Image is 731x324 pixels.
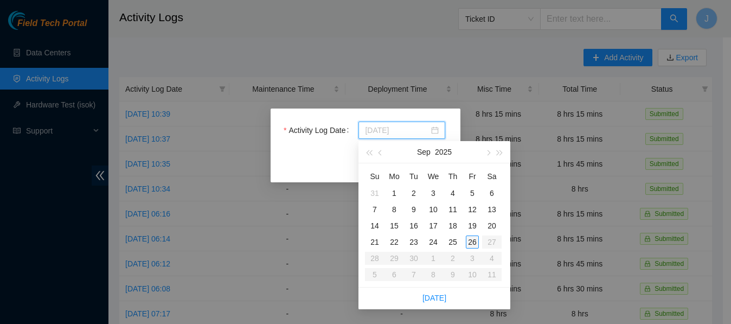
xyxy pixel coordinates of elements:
[384,185,404,201] td: 2025-09-01
[384,168,404,185] th: Mo
[485,203,498,216] div: 13
[388,187,401,200] div: 1
[427,187,440,200] div: 3
[446,203,459,216] div: 11
[482,168,502,185] th: Sa
[422,294,446,302] a: [DATE]
[424,234,443,250] td: 2025-09-24
[443,185,463,201] td: 2025-09-04
[417,141,431,163] button: Sep
[446,219,459,232] div: 18
[485,187,498,200] div: 6
[424,218,443,234] td: 2025-09-17
[388,203,401,216] div: 8
[284,122,353,139] label: Activity Log Date
[407,219,420,232] div: 16
[446,187,459,200] div: 4
[427,219,440,232] div: 17
[365,201,384,218] td: 2025-09-07
[435,141,452,163] button: 2025
[443,168,463,185] th: Th
[463,168,482,185] th: Fr
[466,219,479,232] div: 19
[404,201,424,218] td: 2025-09-09
[427,236,440,249] div: 24
[407,203,420,216] div: 9
[407,187,420,200] div: 2
[365,124,429,136] input: Activity Log Date
[365,168,384,185] th: Su
[424,201,443,218] td: 2025-09-10
[466,236,479,249] div: 26
[482,185,502,201] td: 2025-09-06
[365,234,384,250] td: 2025-09-21
[407,236,420,249] div: 23
[427,203,440,216] div: 10
[388,219,401,232] div: 15
[466,187,479,200] div: 5
[463,201,482,218] td: 2025-09-12
[466,203,479,216] div: 12
[384,234,404,250] td: 2025-09-22
[404,218,424,234] td: 2025-09-16
[424,168,443,185] th: We
[482,201,502,218] td: 2025-09-13
[365,218,384,234] td: 2025-09-14
[443,201,463,218] td: 2025-09-11
[384,201,404,218] td: 2025-09-08
[404,185,424,201] td: 2025-09-02
[463,234,482,250] td: 2025-09-26
[443,234,463,250] td: 2025-09-25
[463,185,482,201] td: 2025-09-05
[446,236,459,249] div: 25
[388,236,401,249] div: 22
[424,185,443,201] td: 2025-09-03
[368,187,381,200] div: 31
[404,168,424,185] th: Tu
[463,218,482,234] td: 2025-09-19
[368,236,381,249] div: 21
[443,218,463,234] td: 2025-09-18
[482,218,502,234] td: 2025-09-20
[485,219,498,232] div: 20
[365,185,384,201] td: 2025-08-31
[368,203,381,216] div: 7
[384,218,404,234] td: 2025-09-15
[368,219,381,232] div: 14
[404,234,424,250] td: 2025-09-23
